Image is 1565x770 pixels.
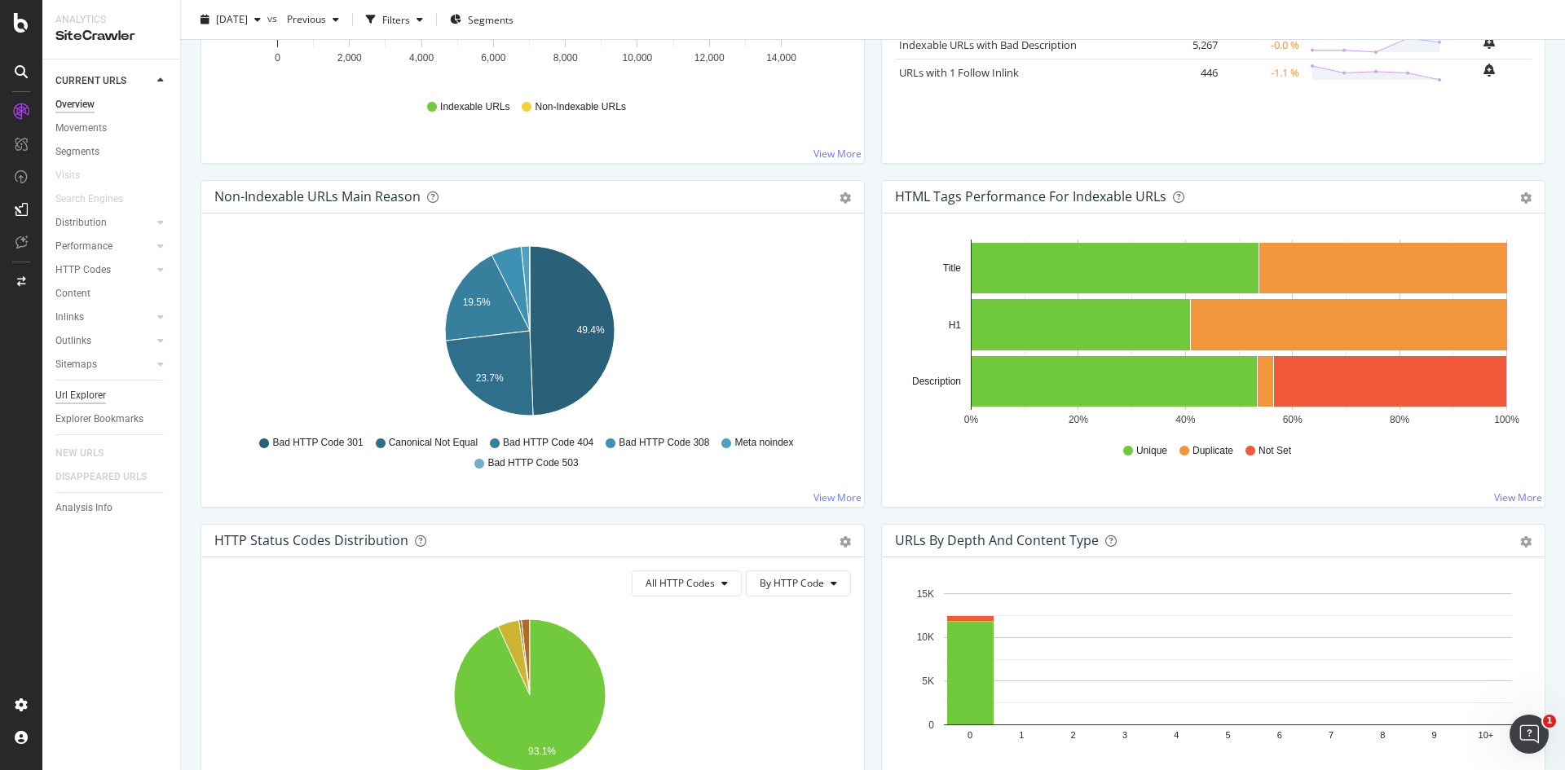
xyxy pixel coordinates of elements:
button: Segments [443,7,520,33]
span: All HTTP Codes [646,576,715,590]
a: NEW URLS [55,445,120,462]
span: 1 [1543,715,1556,728]
div: Inlinks [55,309,84,326]
div: gear [840,192,851,204]
text: 3 [1122,730,1127,740]
a: View More [813,147,862,161]
a: Url Explorer [55,387,169,404]
a: Outlinks [55,332,152,350]
div: Distribution [55,214,107,231]
text: 10K [917,631,934,643]
text: 8,000 [553,52,578,64]
text: 5 [1225,730,1230,740]
span: Canonical Not Equal [389,436,478,450]
text: 2,000 [337,52,362,64]
div: Performance [55,238,112,255]
text: 7 [1329,730,1334,740]
td: -0.0 % [1222,31,1303,59]
a: URLs with 1 Follow Inlink [899,65,1019,80]
div: Filters [382,12,410,26]
div: Visits [55,167,80,184]
text: 23.7% [476,372,504,384]
text: 14,000 [766,52,796,64]
iframe: Intercom live chat [1510,715,1549,754]
text: 15K [917,588,934,600]
button: By HTTP Code [746,570,851,596]
div: Analytics [55,13,167,27]
text: 12,000 [694,52,725,64]
div: CURRENT URLS [55,73,126,90]
text: 10+ [1479,730,1494,740]
a: Content [55,285,169,302]
span: Segments [468,12,514,26]
div: gear [1520,192,1532,204]
a: CURRENT URLS [55,73,152,90]
div: Content [55,285,90,302]
text: 93.1% [528,746,556,757]
span: Indexable URLs [440,100,509,114]
text: 100% [1494,414,1519,425]
span: Previous [280,12,326,26]
td: 5,267 [1157,31,1222,59]
div: Url Explorer [55,387,106,404]
text: H1 [949,319,962,331]
a: Indexable URLs with Bad Description [899,37,1077,52]
a: Distribution [55,214,152,231]
text: 19.5% [463,297,491,308]
text: 1 [1019,730,1024,740]
a: DISAPPEARED URLS [55,469,163,486]
div: Overview [55,96,95,113]
text: 60% [1283,414,1303,425]
text: 20% [1069,414,1088,425]
button: [DATE] [194,7,267,33]
div: Outlinks [55,332,91,350]
span: Not Set [1259,444,1291,458]
a: Movements [55,120,169,137]
text: 6 [1277,730,1282,740]
div: gear [840,536,851,548]
text: Title [943,262,962,274]
a: Overview [55,96,169,113]
div: Non-Indexable URLs Main Reason [214,188,421,205]
text: 2 [1071,730,1076,740]
a: Inlinks [55,309,152,326]
div: Explorer Bookmarks [55,411,143,428]
span: Bad HTTP Code 308 [619,436,709,450]
div: NEW URLS [55,445,104,462]
text: 40% [1175,414,1195,425]
td: -1.1 % [1222,59,1303,86]
button: Filters [359,7,430,33]
div: HTML Tags Performance for Indexable URLs [895,188,1166,205]
a: HTTP Codes [55,262,152,279]
text: 5K [922,675,934,687]
a: View More [1494,491,1542,504]
a: Performance [55,238,152,255]
text: 9 [1432,730,1437,740]
span: Bad HTTP Code 301 [272,436,363,450]
a: Analysis Info [55,499,169,517]
button: All HTTP Codes [632,570,742,596]
div: Sitemaps [55,356,97,373]
div: URLs by Depth and Content Type [895,532,1099,548]
span: Unique [1136,444,1167,458]
svg: A chart. [895,240,1526,429]
text: Description [912,376,961,387]
a: Visits [55,167,96,184]
div: Analysis Info [55,499,112,517]
text: 10,000 [623,52,653,64]
div: bell-plus [1483,36,1495,49]
text: 0 [968,730,972,740]
span: Meta noindex [734,436,793,450]
span: Bad HTTP Code 404 [503,436,593,450]
div: Movements [55,120,107,137]
div: HTTP Status Codes Distribution [214,532,408,548]
div: gear [1520,536,1532,548]
div: HTTP Codes [55,262,111,279]
td: 446 [1157,59,1222,86]
text: 0 [928,719,934,731]
span: Non-Indexable URLs [535,100,625,114]
a: Segments [55,143,169,161]
button: Previous [280,7,346,33]
div: A chart. [214,240,845,429]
